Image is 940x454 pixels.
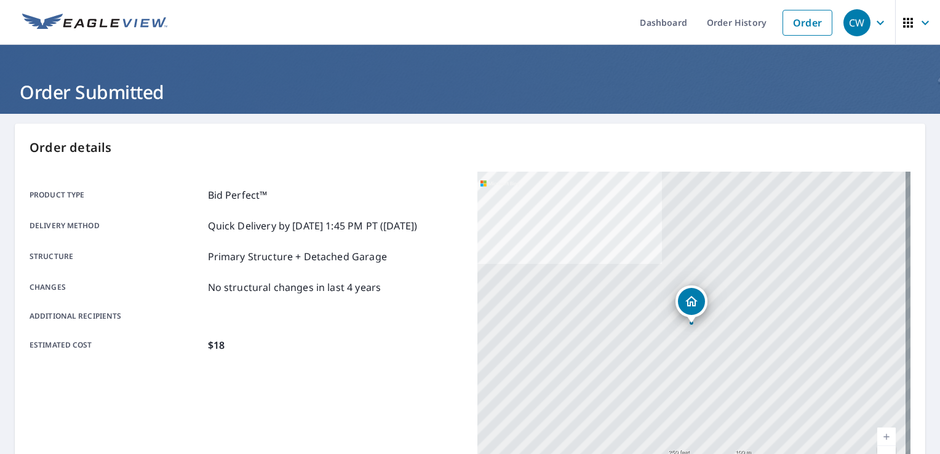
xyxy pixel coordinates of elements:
div: CW [843,9,870,36]
p: Estimated cost [30,338,203,352]
p: Structure [30,249,203,264]
a: Order [783,10,832,36]
p: Product type [30,188,203,202]
p: Bid Perfect™ [208,188,268,202]
p: Additional recipients [30,311,203,322]
p: $18 [208,338,225,352]
p: No structural changes in last 4 years [208,280,381,295]
a: Current Level 17, Zoom In [877,428,896,446]
p: Order details [30,138,910,157]
p: Delivery method [30,218,203,233]
p: Changes [30,280,203,295]
div: Dropped pin, building 1, Residential property, 2500 Tigua Ct Woodway, TX 76712 [675,285,707,324]
p: Quick Delivery by [DATE] 1:45 PM PT ([DATE]) [208,218,418,233]
h1: Order Submitted [15,79,925,105]
p: Primary Structure + Detached Garage [208,249,387,264]
img: EV Logo [22,14,167,32]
